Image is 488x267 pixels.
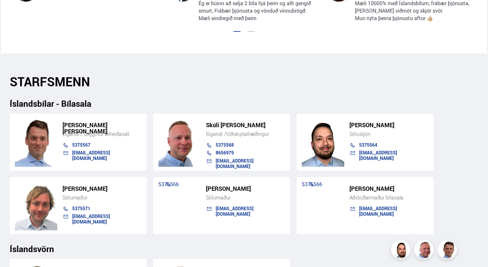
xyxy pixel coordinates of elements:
[72,205,90,212] a: 5375571
[62,194,142,201] div: Sölumaður
[15,118,57,167] img: FbJEzSuNWCJXmdc-.webp
[216,150,234,156] a: 8656979
[72,213,110,225] a: [EMAIL_ADDRESS][DOMAIN_NAME]
[355,15,473,22] p: Mun nýta þeirra þjónustu aftur 👍🏼
[72,142,90,148] a: 5375567
[15,181,57,230] img: SZ4H-t_Copy_of_C.png
[349,186,428,192] h5: [PERSON_NAME]
[359,205,397,217] a: [EMAIL_ADDRESS][DOMAIN_NAME]
[216,205,254,217] a: [EMAIL_ADDRESS][DOMAIN_NAME]
[158,181,179,188] a: 5375566
[216,142,234,148] a: 5375568
[62,131,142,137] div: Eigandi / Löggiltur bifreiðasali
[392,241,411,260] img: nhp88E3Fdnt1Opn2.png
[206,194,285,201] div: Sölumaður
[62,186,142,192] h5: [PERSON_NAME]
[302,181,322,188] a: 5375566
[206,122,285,128] h5: Skúli [PERSON_NAME]
[158,118,201,167] img: siFngHWaQ9KaOqBr.png
[5,3,25,22] button: Open LiveChat chat widget
[10,244,479,254] h3: Íslandsvörn
[226,130,269,138] span: Viðskiptafræðingur
[302,118,344,167] img: nhp88E3Fdnt1Opn2.png
[415,241,435,260] img: siFngHWaQ9KaOqBr.png
[72,150,110,161] a: [EMAIL_ADDRESS][DOMAIN_NAME]
[206,186,285,192] h5: [PERSON_NAME]
[359,150,397,161] a: [EMAIL_ADDRESS][DOMAIN_NAME]
[349,122,428,128] h5: [PERSON_NAME]
[62,122,142,134] h5: [PERSON_NAME] [PERSON_NAME]
[206,131,285,137] div: Eigandi /
[349,131,428,137] div: Sölustjóri
[438,241,458,260] img: FbJEzSuNWCJXmdc-.webp
[359,142,377,148] a: 5375564
[349,194,428,201] div: Aðstoðarmaður bílasala
[10,74,479,89] h2: STARFSMENN
[10,99,479,108] h3: Íslandsbílar - Bílasala
[216,158,254,169] a: [EMAIL_ADDRESS][DOMAIN_NAME]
